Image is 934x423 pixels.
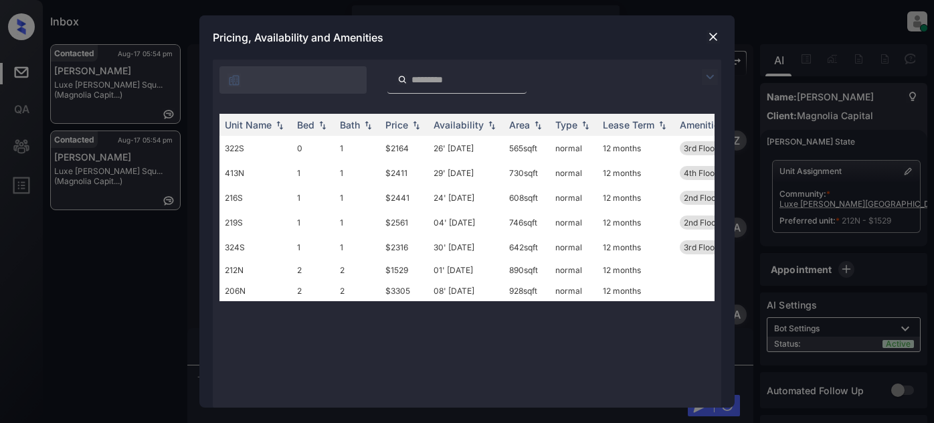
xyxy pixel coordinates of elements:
td: 12 months [597,210,674,235]
td: normal [550,260,597,280]
td: normal [550,280,597,301]
td: 1 [335,185,380,210]
div: Bed [297,119,314,131]
td: 1 [292,235,335,260]
td: 1 [292,185,335,210]
td: normal [550,185,597,210]
td: 890 sqft [504,260,550,280]
span: 3rd Floor [684,242,718,252]
td: 1 [335,235,380,260]
div: Availability [434,119,484,131]
img: icon-zuma [397,74,407,86]
span: 2nd Floor [684,193,719,203]
img: sorting [273,120,286,130]
td: 608 sqft [504,185,550,210]
div: Bath [340,119,360,131]
td: $2316 [380,235,428,260]
span: 4th Floor [684,168,718,178]
td: 206N [219,280,292,301]
td: 730 sqft [504,161,550,185]
div: Pricing, Availability and Amenities [199,15,735,60]
img: sorting [409,120,423,130]
div: Price [385,119,408,131]
td: 2 [292,260,335,280]
img: sorting [316,120,329,130]
td: normal [550,161,597,185]
td: 24' [DATE] [428,185,504,210]
td: $2561 [380,210,428,235]
td: 642 sqft [504,235,550,260]
td: 12 months [597,185,674,210]
td: normal [550,210,597,235]
img: sorting [485,120,498,130]
td: 08' [DATE] [428,280,504,301]
div: Amenities [680,119,725,131]
td: 219S [219,210,292,235]
td: 1 [292,161,335,185]
img: sorting [656,120,669,130]
td: 12 months [597,260,674,280]
td: 26' [DATE] [428,136,504,161]
td: 2 [335,280,380,301]
td: 1 [335,136,380,161]
td: 216S [219,185,292,210]
td: $2164 [380,136,428,161]
span: 2nd Floor [684,218,719,228]
td: $2441 [380,185,428,210]
td: 1 [335,210,380,235]
td: 30' [DATE] [428,235,504,260]
td: normal [550,136,597,161]
td: 04' [DATE] [428,210,504,235]
td: 413N [219,161,292,185]
div: Unit Name [225,119,272,131]
td: 12 months [597,161,674,185]
td: 12 months [597,235,674,260]
td: 324S [219,235,292,260]
td: 928 sqft [504,280,550,301]
img: sorting [531,120,545,130]
td: $2411 [380,161,428,185]
td: 01' [DATE] [428,260,504,280]
td: 1 [292,210,335,235]
div: Area [509,119,530,131]
div: Type [555,119,577,131]
td: 322S [219,136,292,161]
td: 12 months [597,280,674,301]
img: sorting [361,120,375,130]
td: normal [550,235,597,260]
td: 12 months [597,136,674,161]
td: 1 [335,161,380,185]
td: 565 sqft [504,136,550,161]
td: 29' [DATE] [428,161,504,185]
td: $1529 [380,260,428,280]
td: 2 [335,260,380,280]
td: $3305 [380,280,428,301]
img: sorting [579,120,592,130]
img: close [707,30,720,44]
span: 3rd Floor [684,143,718,153]
div: Lease Term [603,119,654,131]
img: icon-zuma [702,69,718,85]
td: 212N [219,260,292,280]
img: icon-zuma [227,74,241,87]
td: 2 [292,280,335,301]
td: 0 [292,136,335,161]
td: 746 sqft [504,210,550,235]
